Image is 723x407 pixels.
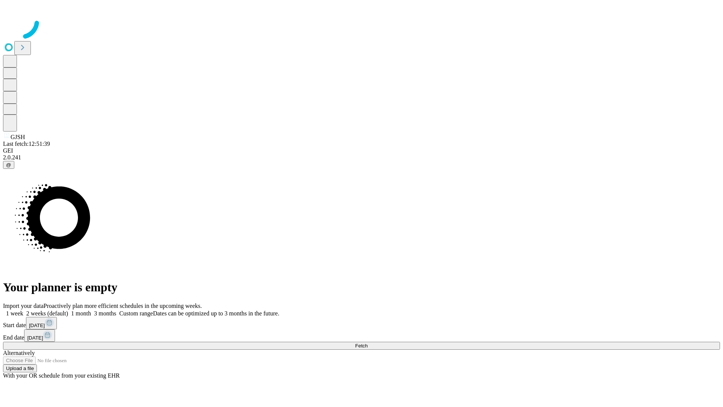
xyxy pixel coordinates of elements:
[3,364,37,372] button: Upload a file
[11,134,25,140] span: GJSH
[27,335,43,341] span: [DATE]
[71,310,91,317] span: 1 month
[355,343,368,349] span: Fetch
[6,310,23,317] span: 1 week
[119,310,153,317] span: Custom range
[24,329,55,342] button: [DATE]
[3,154,720,161] div: 2.0.241
[3,317,720,329] div: Start date
[3,280,720,294] h1: Your planner is empty
[3,303,44,309] span: Import your data
[94,310,116,317] span: 3 months
[3,141,50,147] span: Last fetch: 12:51:39
[3,329,720,342] div: End date
[3,350,35,356] span: Alternatively
[3,161,14,169] button: @
[26,317,57,329] button: [DATE]
[153,310,279,317] span: Dates can be optimized up to 3 months in the future.
[29,323,45,328] span: [DATE]
[3,147,720,154] div: GEI
[26,310,68,317] span: 2 weeks (default)
[44,303,202,309] span: Proactively plan more efficient schedules in the upcoming weeks.
[6,162,11,168] span: @
[3,372,120,379] span: With your OR schedule from your existing EHR
[3,342,720,350] button: Fetch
